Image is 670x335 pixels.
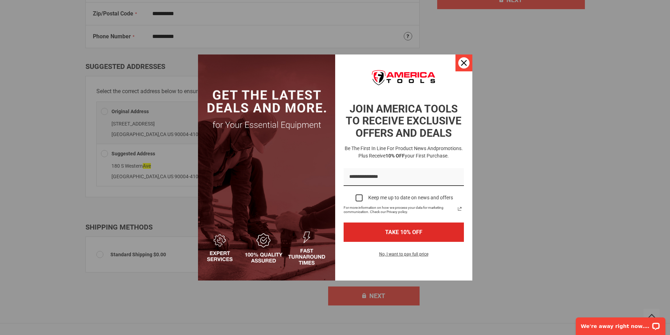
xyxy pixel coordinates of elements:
[374,250,434,262] button: No, I want to pay full price
[344,206,455,214] span: For more information on how we process your data for marketing communication. Check our Privacy p...
[455,205,464,213] svg: link icon
[344,223,464,242] button: TAKE 10% OFF
[368,195,453,201] div: Keep me up to date on news and offers
[342,145,465,160] h3: Be the first in line for product news and
[461,60,467,66] svg: close icon
[455,54,472,71] button: Close
[385,153,405,159] strong: 10% OFF
[455,205,464,213] a: Read our Privacy Policy
[344,168,464,186] input: Email field
[571,313,670,335] iframe: LiveChat chat widget
[346,103,461,139] strong: JOIN AMERICA TOOLS TO RECEIVE EXCLUSIVE OFFERS AND DEALS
